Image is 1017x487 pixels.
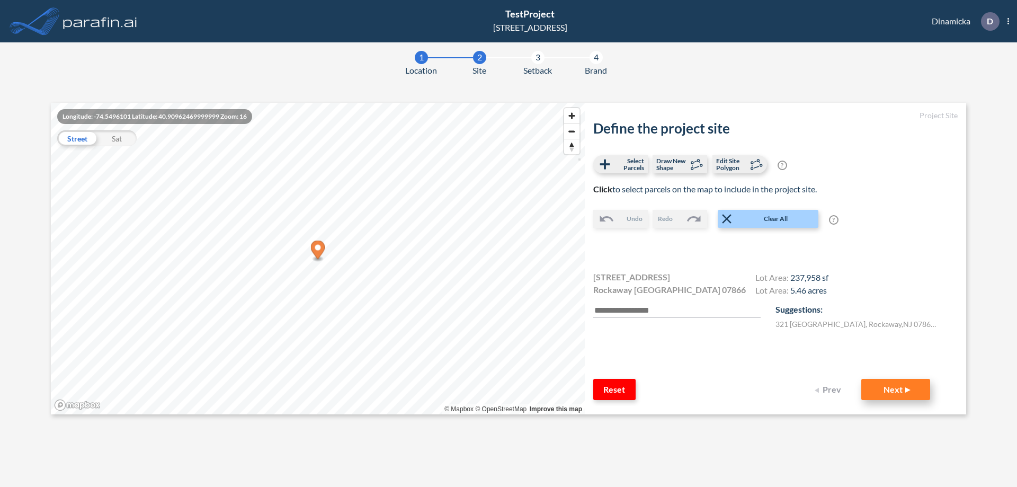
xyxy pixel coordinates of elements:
button: Next [861,379,930,400]
span: to select parcels on the map to include in the project site. [593,184,817,194]
span: ? [778,161,787,170]
h4: Lot Area: [755,285,828,298]
label: 321 [GEOGRAPHIC_DATA] , Rockaway , NJ 07866 , US [775,318,940,330]
span: Draw New Shape [656,157,688,171]
img: logo [61,11,139,32]
span: Redo [658,214,673,224]
span: Setback [523,64,552,77]
button: Clear All [718,210,818,228]
div: Sat [97,130,137,146]
span: 237,958 sf [790,272,828,282]
div: 2 [473,51,486,64]
span: Select Parcels [613,157,644,171]
div: Dinamicka [916,12,1009,31]
span: Clear All [735,214,817,224]
p: D [987,16,993,26]
a: Improve this map [530,405,582,413]
canvas: Map [51,103,585,414]
span: Rockaway [GEOGRAPHIC_DATA] 07866 [593,284,746,296]
span: Location [405,64,437,77]
div: Map marker [311,241,325,262]
a: OpenStreetMap [475,405,527,413]
span: Edit Site Polygon [716,157,747,171]
div: 3 [531,51,545,64]
span: 5.46 acres [790,285,827,295]
button: Undo [593,210,648,228]
button: Reset [593,379,636,400]
button: Reset bearing to north [564,139,579,154]
div: [STREET_ADDRESS] [493,21,567,34]
button: Prev [808,379,851,400]
button: Redo [653,210,707,228]
h5: Project Site [593,111,958,120]
h4: Lot Area: [755,272,828,285]
span: Zoom out [564,124,579,139]
div: Longitude: -74.5496101 Latitude: 40.90962469999999 Zoom: 16 [57,109,252,124]
a: Mapbox [444,405,474,413]
p: Suggestions: [775,303,958,316]
span: TestProject [505,8,555,20]
span: Site [472,64,486,77]
span: ? [829,215,838,225]
b: Click [593,184,612,194]
span: Brand [585,64,607,77]
div: 1 [415,51,428,64]
a: Mapbox homepage [54,399,101,411]
h2: Define the project site [593,120,958,137]
div: 4 [590,51,603,64]
button: Zoom out [564,123,579,139]
button: Zoom in [564,108,579,123]
span: [STREET_ADDRESS] [593,271,670,284]
div: Street [57,130,97,146]
span: Undo [627,214,643,224]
